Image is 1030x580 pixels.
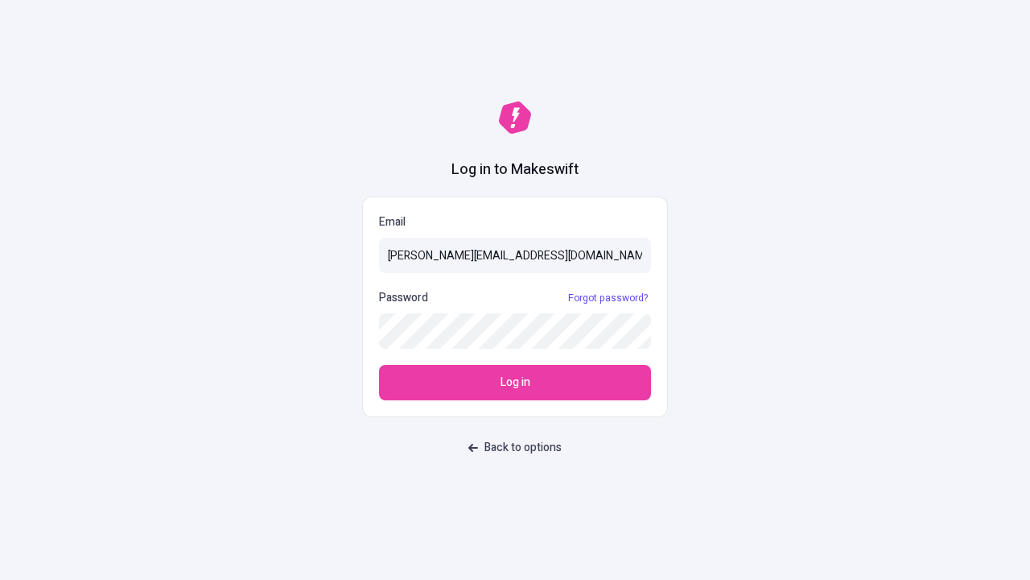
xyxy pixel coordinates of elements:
[379,238,651,273] input: Email
[501,374,530,391] span: Log in
[565,292,651,304] a: Forgot password?
[379,213,651,231] p: Email
[451,159,579,180] h1: Log in to Makeswift
[484,439,562,457] span: Back to options
[379,289,428,307] p: Password
[379,365,651,400] button: Log in
[459,433,571,462] button: Back to options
